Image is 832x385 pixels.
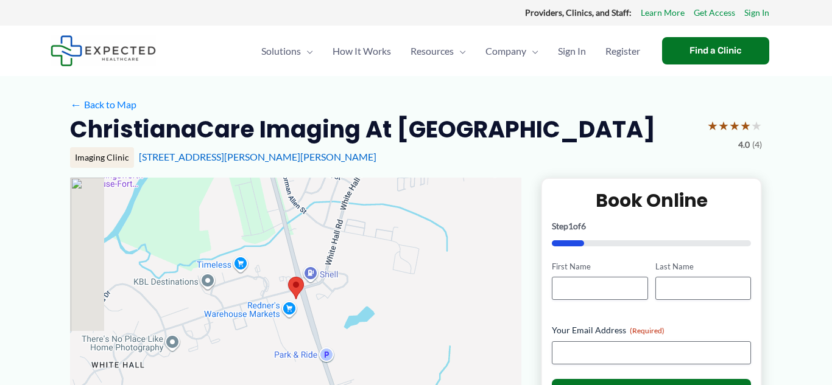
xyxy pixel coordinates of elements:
[139,151,376,162] a: [STREET_ADDRESS][PERSON_NAME][PERSON_NAME]
[581,221,586,231] span: 6
[694,5,735,21] a: Get Access
[70,95,136,114] a: ←Back to Map
[526,30,538,72] span: Menu Toggle
[476,30,548,72] a: CompanyMenu Toggle
[596,30,650,72] a: Register
[662,37,769,64] a: Find a Clinic
[301,30,313,72] span: Menu Toggle
[525,7,632,18] strong: Providers, Clinics, and Staff:
[454,30,466,72] span: Menu Toggle
[401,30,476,72] a: ResourcesMenu Toggle
[752,137,762,153] span: (4)
[552,222,751,231] p: Step of
[707,114,718,137] span: ★
[485,30,526,72] span: Company
[252,30,650,72] nav: Primary Site Navigation
[552,324,751,336] label: Your Email Address
[548,30,596,72] a: Sign In
[729,114,740,137] span: ★
[630,326,665,335] span: (Required)
[552,189,751,212] h2: Book Online
[333,30,391,72] span: How It Works
[718,114,729,137] span: ★
[738,137,750,153] span: 4.0
[558,30,586,72] span: Sign In
[51,35,156,66] img: Expected Healthcare Logo - side, dark font, small
[70,114,655,144] h2: ChristianaCare Imaging at [GEOGRAPHIC_DATA]
[261,30,301,72] span: Solutions
[641,5,685,21] a: Learn More
[70,99,82,110] span: ←
[70,147,134,168] div: Imaging Clinic
[751,114,762,137] span: ★
[411,30,454,72] span: Resources
[252,30,323,72] a: SolutionsMenu Toggle
[323,30,401,72] a: How It Works
[605,30,640,72] span: Register
[655,261,751,272] label: Last Name
[552,261,647,272] label: First Name
[740,114,751,137] span: ★
[568,221,573,231] span: 1
[744,5,769,21] a: Sign In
